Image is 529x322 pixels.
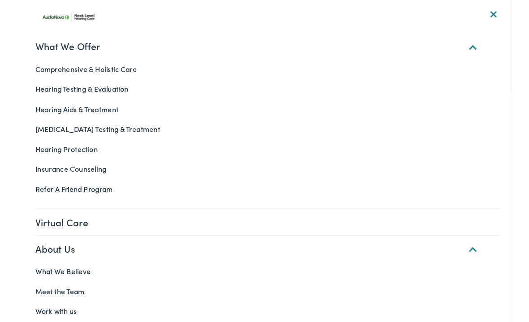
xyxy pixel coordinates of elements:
a: What We Offer [17,36,519,64]
a: What We Believe [11,282,519,303]
a: [MEDICAL_DATA] Testing & Treatment [11,128,519,150]
a: Comprehensive & Holistic Care [11,64,519,85]
a: Insurance Counseling [11,171,519,193]
a: About Us [17,254,519,282]
a: Hearing Testing & Evaluation [11,85,519,106]
a: Hearing Protection [11,150,519,171]
a: Refer A Friend Program [11,193,519,214]
a: Hearing Aids & Treatment [11,107,519,128]
a: Virtual Care [17,225,519,253]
